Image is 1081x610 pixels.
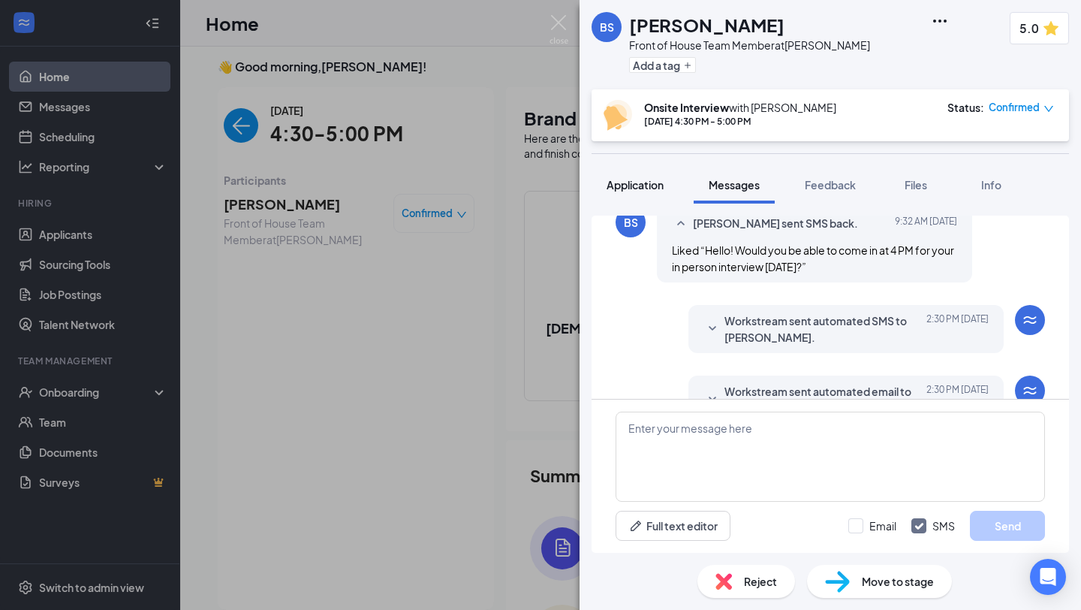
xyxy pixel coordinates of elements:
[926,313,989,346] span: [DATE] 2:30 PM
[683,61,692,70] svg: Plus
[1021,382,1039,400] svg: WorkstreamLogo
[895,215,957,233] span: [DATE] 9:32 AM
[607,178,664,192] span: Application
[905,178,927,192] span: Files
[616,511,730,541] button: Full text editorPen
[989,100,1040,115] span: Confirmed
[926,383,989,416] span: [DATE] 2:30 PM
[644,115,836,128] div: [DATE] 4:30 PM - 5:00 PM
[629,38,870,53] div: Front of House Team Member at [PERSON_NAME]
[931,12,949,30] svg: Ellipses
[672,215,690,233] svg: SmallChevronUp
[703,320,721,338] svg: SmallChevronDown
[970,511,1045,541] button: Send
[724,383,921,416] span: Workstream sent automated email to [PERSON_NAME].
[629,57,696,73] button: PlusAdd a tag
[628,518,643,533] svg: Pen
[644,101,729,114] b: Onsite Interview
[1021,311,1039,329] svg: WorkstreamLogo
[1030,559,1066,595] div: Open Intercom Messenger
[600,20,614,35] div: BS
[947,100,984,115] div: Status :
[644,100,836,115] div: with [PERSON_NAME]
[709,178,760,192] span: Messages
[1019,19,1039,38] span: 5.0
[703,391,721,409] svg: SmallChevronDown
[672,243,954,273] span: Liked “Hello! Would you be able to come in at 4 PM for your in person interview [DATE]?”
[629,12,784,38] h1: [PERSON_NAME]
[624,215,638,230] div: BS
[724,313,921,346] span: Workstream sent automated SMS to [PERSON_NAME].
[693,215,858,233] span: [PERSON_NAME] sent SMS back.
[862,573,934,590] span: Move to stage
[805,178,856,192] span: Feedback
[981,178,1001,192] span: Info
[744,573,777,590] span: Reject
[1043,104,1054,114] span: down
